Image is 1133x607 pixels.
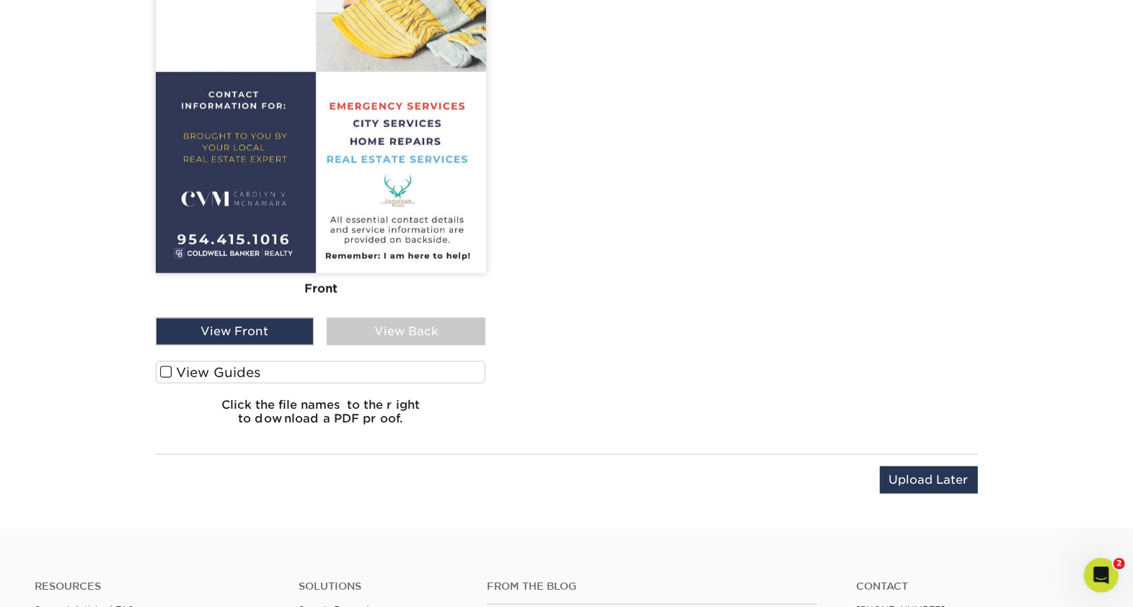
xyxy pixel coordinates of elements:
[156,318,314,345] div: View Front
[1084,558,1119,593] iframe: Intercom live chat
[299,580,465,593] h4: Solutions
[327,318,485,345] div: View Back
[35,580,277,593] h4: Resources
[156,398,486,437] h6: Click the file names to the right to download a PDF proof.
[156,361,486,384] label: View Guides
[856,580,1098,593] a: Contact
[156,273,486,305] div: Front
[487,580,817,593] h4: From the Blog
[1114,558,1125,570] span: 2
[880,466,978,494] input: Upload Later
